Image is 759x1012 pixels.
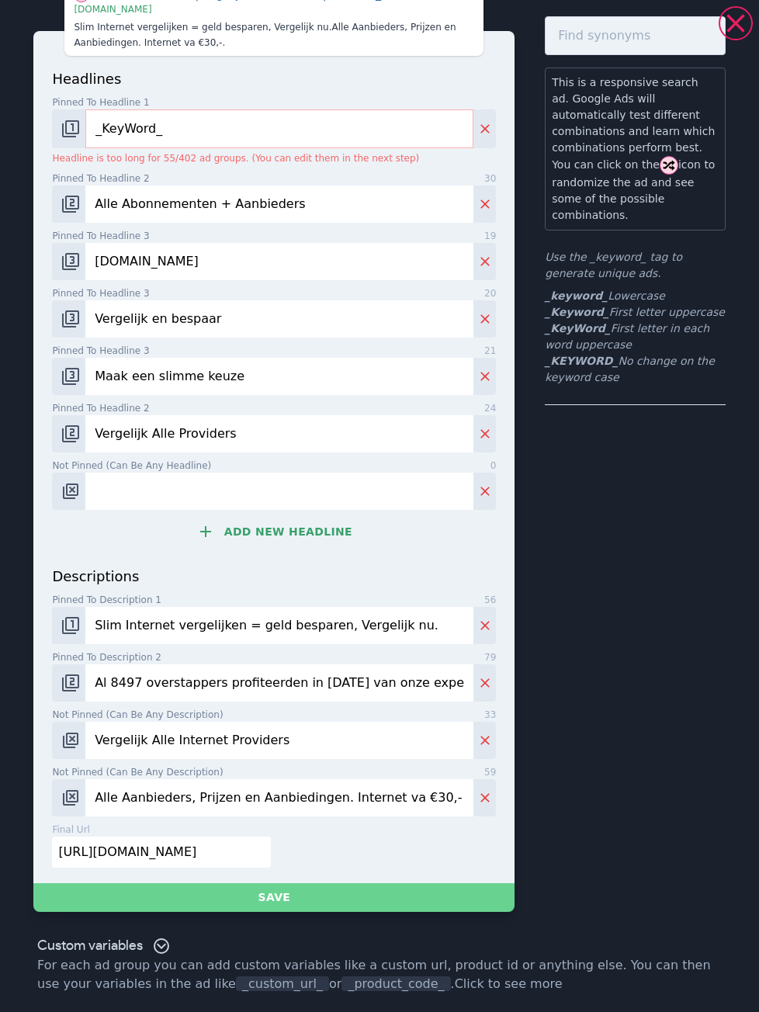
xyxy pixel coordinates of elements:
[52,459,211,473] span: Not pinned (Can be any headline)
[52,243,85,280] button: Change pinned position
[484,229,496,243] span: 19
[660,156,678,175] img: shuffle.svg
[61,120,80,138] img: pos-1.svg
[473,779,496,816] button: Delete
[484,344,496,358] span: 21
[455,976,563,991] a: Click to see more
[545,306,609,318] b: _Keyword_
[52,650,161,664] span: Pinned to description 2
[52,664,85,702] button: Change pinned position
[52,765,223,779] span: Not pinned (Can be any description)
[52,823,90,837] p: final url
[484,286,496,300] span: 20
[545,288,726,304] li: Lowercase
[52,566,496,587] p: descriptions
[52,229,149,243] span: Pinned to headline 3
[74,4,151,15] span: [DOMAIN_NAME]
[61,252,80,271] img: pos-3.svg
[52,68,496,89] p: headlines
[490,459,497,473] span: 0
[484,708,496,722] span: 33
[473,607,496,644] button: Delete
[473,243,496,280] button: Delete
[61,310,80,328] img: pos-3.svg
[545,288,726,386] ul: First letter uppercase
[61,616,80,635] img: pos-1.svg
[473,722,496,759] button: Delete
[545,289,608,302] b: _keyword_
[52,95,149,109] span: Pinned to headline 1
[545,353,726,386] li: No change on the keyword case
[61,788,80,807] img: pos-.svg
[545,16,726,55] input: Find synonyms
[484,650,496,664] span: 79
[473,358,496,395] button: Delete
[473,473,496,510] button: Delete
[545,322,611,334] b: _KeyWord_
[545,355,618,367] b: _KEYWORD_
[552,75,719,224] p: This is a responsive search ad. Google Ads will automatically test different combinations and lea...
[52,286,149,300] span: Pinned to headline 3
[473,109,496,148] button: Delete
[52,473,85,510] button: Change pinned position
[473,300,496,338] button: Delete
[52,300,85,338] button: Change pinned position
[52,344,149,358] span: Pinned to headline 3
[484,401,496,415] span: 24
[473,664,496,702] button: Delete
[473,415,496,452] button: Delete
[61,731,80,750] img: pos-.svg
[545,249,726,282] p: Use the _keyword_ tag to generate unique ads.
[484,593,496,607] span: 56
[222,37,225,48] span: .
[52,358,85,395] button: Change pinned position
[52,172,149,185] span: Pinned to headline 2
[52,401,149,415] span: Pinned to headline 2
[341,976,450,991] span: _product_code_
[236,976,329,991] span: _custom_url_
[33,883,515,912] button: Save
[37,937,171,956] div: Custom variables
[52,185,85,223] button: Change pinned position
[484,765,496,779] span: 59
[473,185,496,223] button: Delete
[52,722,85,759] button: Change pinned position
[61,482,80,501] img: pos-.svg
[52,109,85,148] button: Change pinned position
[61,425,80,443] img: pos-2.svg
[74,22,331,33] span: Slim Internet vergelijken = geld besparen, Vergelijk nu.
[52,151,496,165] p: Headline is too long for 55/402 ad groups. (You can edit them in the next step)
[52,779,85,816] button: Change pinned position
[52,593,161,607] span: Pinned to description 1
[545,321,726,353] li: First letter in each word uppercase
[52,415,85,452] button: Change pinned position
[52,708,223,722] span: Not pinned (Can be any description)
[61,674,80,692] img: pos-2.svg
[37,956,722,993] p: For each ad group you can add custom variables like a custom url, product id or anything else. Yo...
[52,516,496,547] button: Add new headline
[61,195,80,213] img: pos-2.svg
[484,172,496,185] span: 30
[52,607,85,644] button: Change pinned position
[61,367,80,386] img: pos-3.svg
